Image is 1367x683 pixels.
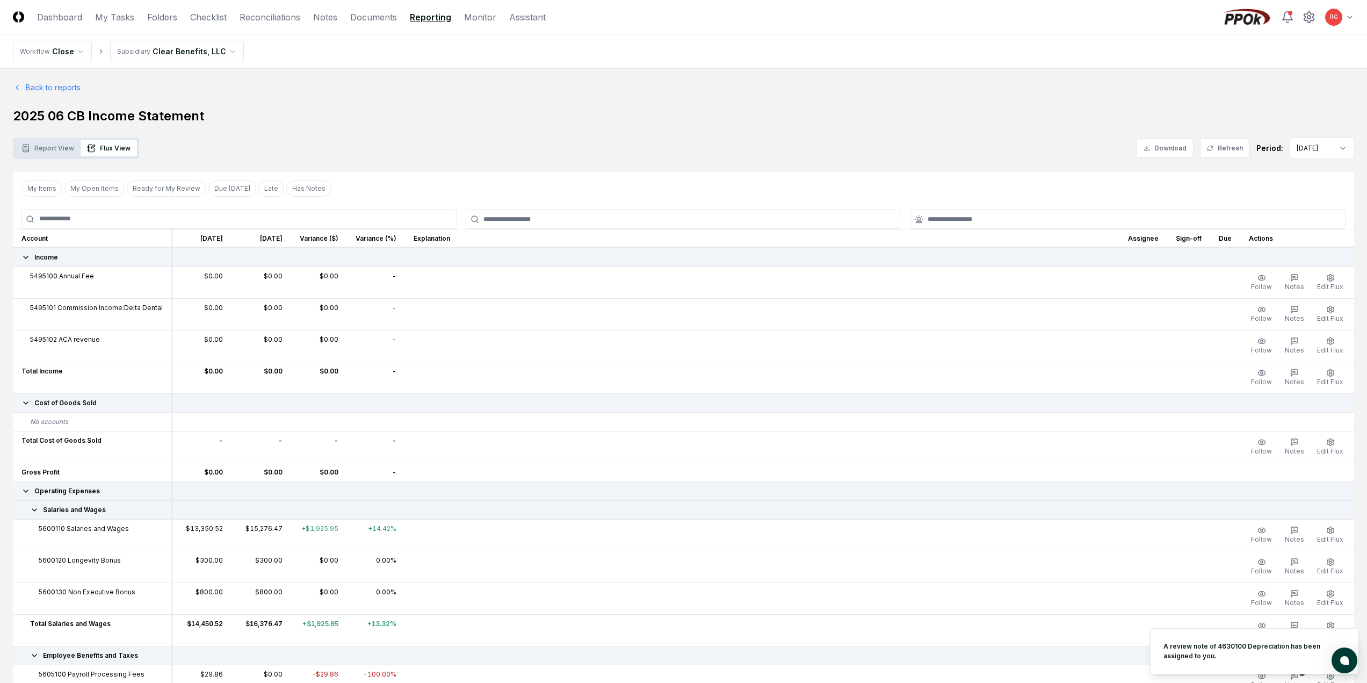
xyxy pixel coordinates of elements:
span: Notes [1285,567,1304,575]
button: Edit Flux [1315,587,1346,610]
nav: breadcrumb [13,41,244,62]
span: Follow [1251,346,1272,354]
button: Edit Flux [1315,556,1346,578]
span: Total Cost of Goods Sold [21,436,102,445]
td: - [347,463,405,481]
span: RG [1330,13,1338,21]
button: Flux View [81,140,137,156]
a: Reconciliations [240,11,300,24]
button: My Open Items [64,181,125,197]
span: No accounts [30,417,68,427]
span: Follow [1251,378,1272,386]
td: $14,450.52 [172,614,232,646]
span: 5600130 Non Executive Bonus [39,587,135,597]
th: Explanation [405,229,1119,248]
span: Notes [1285,447,1304,455]
th: [DATE] [172,229,232,248]
td: 0.00% [347,551,405,583]
td: $0.00 [172,298,232,330]
span: Notes [1285,314,1304,322]
td: $300.00 [172,551,232,583]
span: Employee Benefits and Taxes [43,651,138,660]
td: - [232,431,291,463]
td: - [347,330,405,362]
span: Follow [1251,314,1272,322]
td: $0.00 [232,362,291,393]
button: My Items [21,181,62,197]
th: Sign-off [1167,229,1210,248]
th: Assignee [1119,229,1167,248]
button: RG [1324,8,1343,27]
td: $0.00 [291,362,347,393]
span: Follow [1251,599,1272,607]
td: +$1,925.95 [291,614,347,646]
button: atlas-launcher [1332,648,1357,673]
button: Report View [15,140,81,156]
td: $0.00 [232,267,291,298]
button: Notes [1283,524,1306,547]
td: $0.00 [232,330,291,362]
span: Edit Flux [1317,378,1343,386]
img: PPOk logo [1221,9,1272,26]
a: Monitor [464,11,496,24]
td: $0.00 [172,463,232,481]
button: Edit Flux [1315,271,1346,294]
span: Operating Expenses [34,486,100,496]
a: Documents [350,11,397,24]
img: Logo [13,11,24,23]
button: Edit Flux [1315,335,1346,357]
span: Notes [1285,535,1304,543]
span: Notes [1285,283,1304,291]
td: $0.00 [172,330,232,362]
button: Follow [1249,524,1274,547]
a: My Tasks [95,11,134,24]
button: Edit Flux [1315,366,1346,389]
button: Notes [1283,436,1306,458]
button: Follow [1249,366,1274,389]
th: Variance (%) [347,229,405,248]
button: Notes [1283,556,1306,578]
td: $0.00 [232,298,291,330]
span: Notes [1285,378,1304,386]
td: - [347,431,405,463]
th: Variance ($) [291,229,347,248]
span: Edit Flux [1317,535,1343,543]
td: +$1,925.95 [291,519,347,551]
button: Follow [1249,271,1274,294]
td: $15,276.47 [232,519,291,551]
span: Edit Flux [1317,599,1343,607]
button: Follow [1249,619,1274,642]
td: $0.00 [291,330,347,362]
button: Ready for My Review [127,181,206,197]
td: $300.00 [232,551,291,583]
th: [DATE] [232,229,291,248]
td: $0.00 [172,362,232,393]
span: 5495100 Annual Fee [30,271,94,281]
button: Edit Flux [1315,619,1346,642]
button: Follow [1249,587,1274,610]
div: Period: [1256,142,1283,154]
td: $13,350.52 [172,519,232,551]
td: $0.00 [232,463,291,481]
span: 5605100 Payroll Processing Fees [39,670,144,679]
button: Notes [1283,303,1306,326]
span: Edit Flux [1317,283,1343,291]
td: $0.00 [291,583,347,614]
button: Edit Flux [1315,303,1346,326]
span: Edit Flux [1317,447,1343,455]
span: Notes [1285,346,1304,354]
a: Back to reports [13,82,81,93]
td: $0.00 [172,267,232,298]
button: Follow [1249,556,1274,578]
button: Notes [1283,587,1306,610]
button: Refresh [1200,139,1250,158]
h1: 2025 06 CB Income Statement [13,107,1354,125]
a: Reporting [410,11,451,24]
td: - [291,431,347,463]
span: Gross Profit [21,468,60,477]
span: Salaries and Wages [43,505,106,515]
span: Edit Flux [1317,314,1343,322]
a: Dashboard [37,11,82,24]
a: Checklist [190,11,227,24]
div: Subsidiary [117,47,150,56]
